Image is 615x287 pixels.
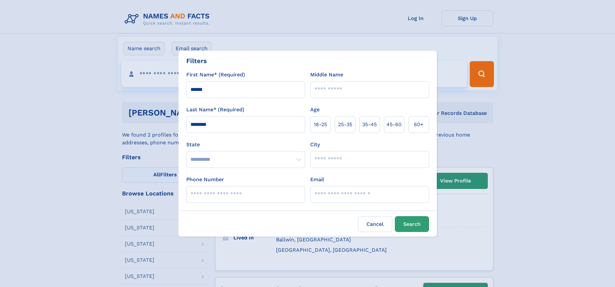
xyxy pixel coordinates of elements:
[310,106,320,114] label: Age
[362,121,377,128] span: 35‑45
[358,216,392,232] label: Cancel
[186,56,207,66] div: Filters
[310,71,343,79] label: Middle Name
[314,121,327,128] span: 18‑25
[186,141,305,149] label: State
[310,141,320,149] label: City
[310,176,324,183] label: Email
[186,106,244,114] label: Last Name* (Required)
[395,216,429,232] button: Search
[338,121,352,128] span: 25‑35
[386,121,402,128] span: 45‑60
[186,176,224,183] label: Phone Number
[186,71,245,79] label: First Name* (Required)
[414,121,424,128] span: 60+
